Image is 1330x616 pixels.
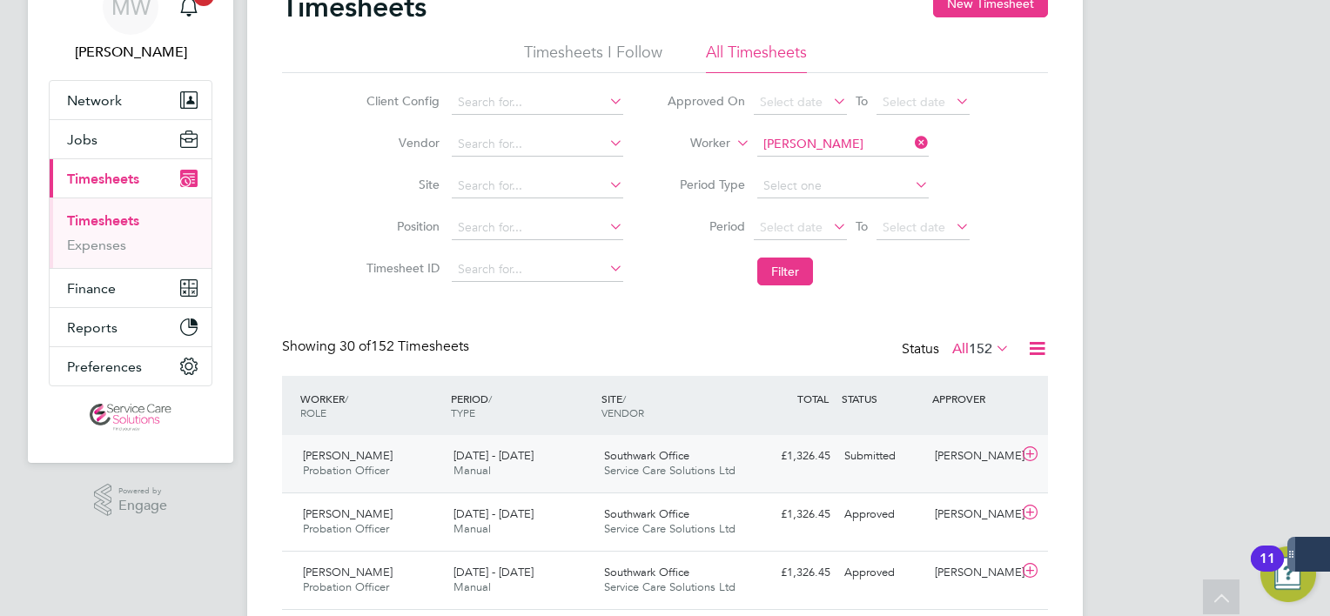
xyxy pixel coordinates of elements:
span: Select date [760,94,823,110]
div: PERIOD [447,383,597,428]
span: Network [67,92,122,109]
div: [PERSON_NAME] [928,500,1018,529]
span: TOTAL [797,392,829,405]
span: Service Care Solutions Ltd [604,521,736,536]
label: Client Config [361,93,440,109]
span: VENDOR [601,405,644,419]
input: Search for... [452,174,623,198]
span: TYPE [451,405,475,419]
li: All Timesheets [706,42,807,73]
button: Preferences [50,347,212,385]
input: Search for... [452,90,623,115]
span: / [488,392,492,405]
span: Probation Officer [303,463,389,478]
div: Submitted [837,442,928,471]
div: [PERSON_NAME] [928,442,1018,471]
li: Timesheets I Follow [524,42,662,73]
button: Reports [50,308,212,346]
label: Period Type [667,177,745,192]
div: Approved [837,559,928,587]
span: / [345,392,348,405]
div: Timesheets [50,198,212,268]
span: Engage [118,499,167,513]
span: Manual [453,579,491,594]
label: Worker [652,135,730,152]
label: Site [361,177,440,192]
div: 11 [1259,559,1275,581]
div: SITE [597,383,748,428]
input: Search for... [452,258,623,282]
span: Timesheets [67,171,139,187]
span: Service Care Solutions Ltd [604,463,736,478]
span: [PERSON_NAME] [303,565,393,579]
input: Search for... [757,132,929,157]
span: Southwark Office [604,565,689,579]
span: / [622,392,626,405]
span: 30 of [339,338,371,355]
input: Search for... [452,132,623,157]
label: All [952,340,1010,358]
div: £1,326.45 [747,500,837,529]
label: Vendor [361,135,440,151]
span: Jobs [67,131,97,148]
span: Select date [760,219,823,235]
span: ROLE [300,405,326,419]
span: Select date [883,219,945,235]
span: [PERSON_NAME] [303,448,393,463]
span: Probation Officer [303,521,389,536]
div: WORKER [296,383,447,428]
span: 152 [969,340,992,358]
button: Jobs [50,120,212,158]
a: Powered byEngage [94,484,168,517]
label: Period [667,218,745,234]
span: Southwark Office [604,448,689,463]
label: Approved On [667,93,745,109]
div: APPROVER [928,383,1018,414]
div: [PERSON_NAME] [928,559,1018,587]
div: £1,326.45 [747,559,837,587]
span: Reports [67,319,118,336]
span: Manual [453,521,491,536]
span: Select date [883,94,945,110]
span: 152 Timesheets [339,338,469,355]
span: Powered by [118,484,167,499]
button: Open Resource Center, 11 new notifications [1260,546,1316,602]
input: Search for... [452,216,623,240]
span: Southwark Office [604,506,689,521]
button: Network [50,81,212,119]
span: To [850,90,873,112]
span: [DATE] - [DATE] [453,448,534,463]
span: Mark White [49,42,212,63]
div: £1,326.45 [747,442,837,471]
span: [DATE] - [DATE] [453,565,534,579]
span: Probation Officer [303,579,389,594]
div: Status [902,338,1013,362]
label: Position [361,218,440,234]
span: Finance [67,280,116,297]
img: servicecare-logo-retina.png [90,404,171,432]
span: Preferences [67,358,142,375]
span: To [850,215,873,238]
div: STATUS [837,383,928,414]
div: Showing [282,338,473,356]
span: Service Care Solutions Ltd [604,579,736,594]
span: [DATE] - [DATE] [453,506,534,521]
a: Expenses [67,237,126,253]
a: Go to home page [49,404,212,432]
a: Timesheets [67,212,139,229]
span: [PERSON_NAME] [303,506,393,521]
button: Finance [50,269,212,307]
button: Filter [757,258,813,285]
label: Timesheet ID [361,260,440,276]
button: Timesheets [50,159,212,198]
span: Manual [453,463,491,478]
div: Approved [837,500,928,529]
input: Select one [757,174,929,198]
